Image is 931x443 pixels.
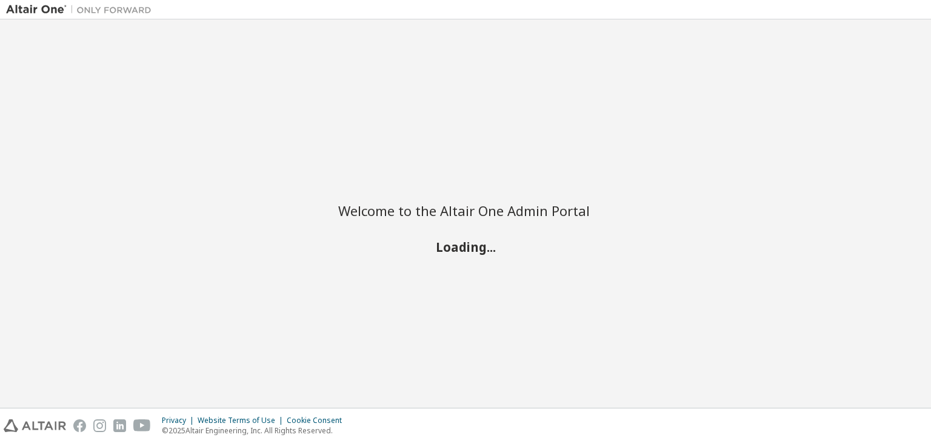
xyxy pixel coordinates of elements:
[4,419,66,432] img: altair_logo.svg
[338,202,593,219] h2: Welcome to the Altair One Admin Portal
[338,239,593,255] h2: Loading...
[162,425,349,436] p: © 2025 Altair Engineering, Inc. All Rights Reserved.
[73,419,86,432] img: facebook.svg
[133,419,151,432] img: youtube.svg
[93,419,106,432] img: instagram.svg
[287,416,349,425] div: Cookie Consent
[162,416,198,425] div: Privacy
[113,419,126,432] img: linkedin.svg
[198,416,287,425] div: Website Terms of Use
[6,4,158,16] img: Altair One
